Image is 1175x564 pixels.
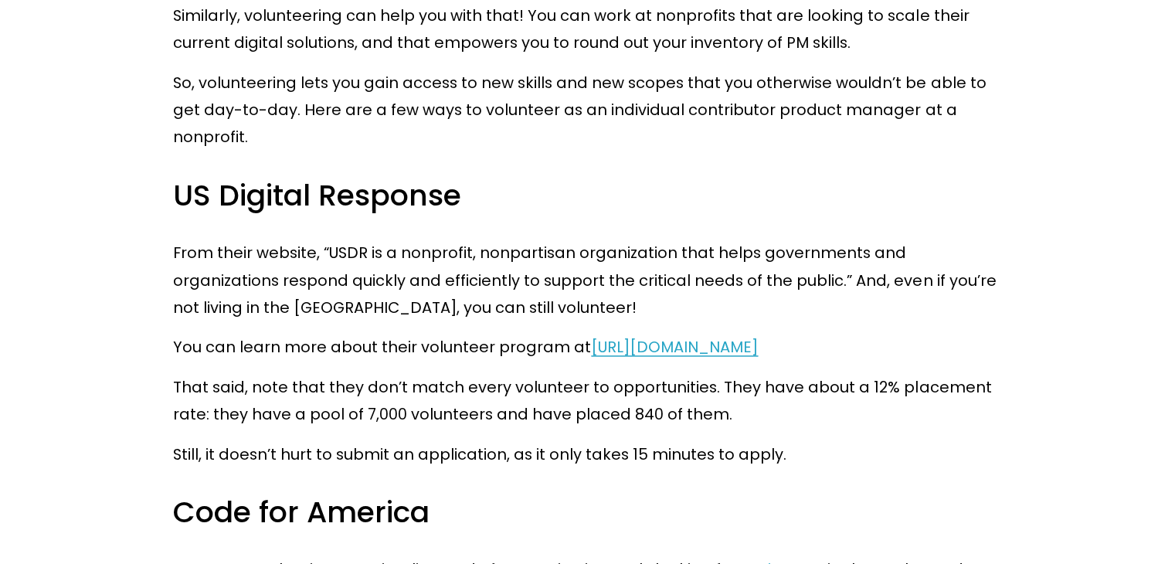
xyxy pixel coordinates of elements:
[173,334,1001,361] p: You can learn more about their volunteer program at
[173,493,1001,532] h3: Code for America
[591,336,758,358] a: [URL][DOMAIN_NAME]
[173,2,1001,57] p: Similarly, volunteering can help you with that! You can work at nonprofits that are looking to sc...
[173,441,1001,468] p: Still, it doesn’t hurt to submit an application, as it only takes 15 minutes to apply.
[173,240,1001,321] p: From their website, “​​USDR is a nonprofit, nonpartisan organization that helps governments and o...
[173,70,1001,151] p: So, volunteering lets you gain access to new skills and new scopes that you otherwise wouldn’t be...
[173,374,1001,429] p: That said, note that they don’t match every volunteer to opportunities. They have about a 12% pla...
[173,176,1001,216] h3: US Digital Response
